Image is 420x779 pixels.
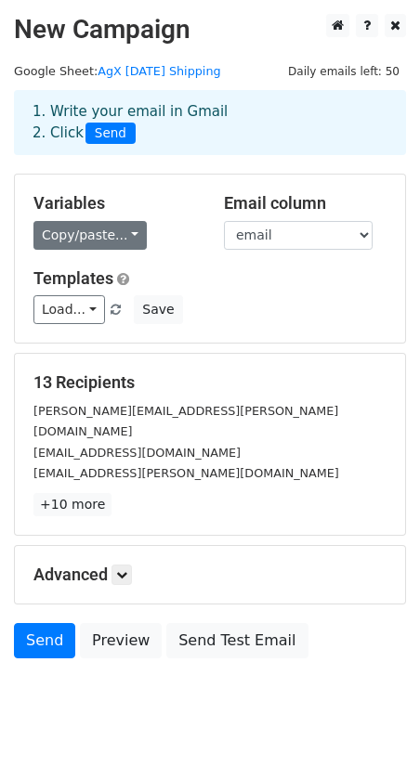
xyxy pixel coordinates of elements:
a: +10 more [33,493,112,516]
button: Save [134,295,182,324]
small: [EMAIL_ADDRESS][DOMAIN_NAME] [33,446,241,460]
span: Daily emails left: 50 [282,61,406,82]
a: Preview [80,623,162,658]
small: [EMAIL_ADDRESS][PERSON_NAME][DOMAIN_NAME] [33,466,339,480]
a: AgX [DATE] Shipping [98,64,220,78]
h5: Email column [224,193,387,214]
a: Copy/paste... [33,221,147,250]
a: Daily emails left: 50 [282,64,406,78]
a: Load... [33,295,105,324]
div: 1. Write your email in Gmail 2. Click [19,101,401,144]
iframe: Chat Widget [327,690,420,779]
a: Templates [33,268,113,288]
h2: New Campaign [14,14,406,45]
a: Send Test Email [166,623,308,658]
small: [PERSON_NAME][EMAIL_ADDRESS][PERSON_NAME][DOMAIN_NAME] [33,404,338,439]
h5: Variables [33,193,196,214]
span: Send [85,123,136,145]
h5: Advanced [33,565,387,585]
small: Google Sheet: [14,64,221,78]
a: Send [14,623,75,658]
h5: 13 Recipients [33,372,387,393]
